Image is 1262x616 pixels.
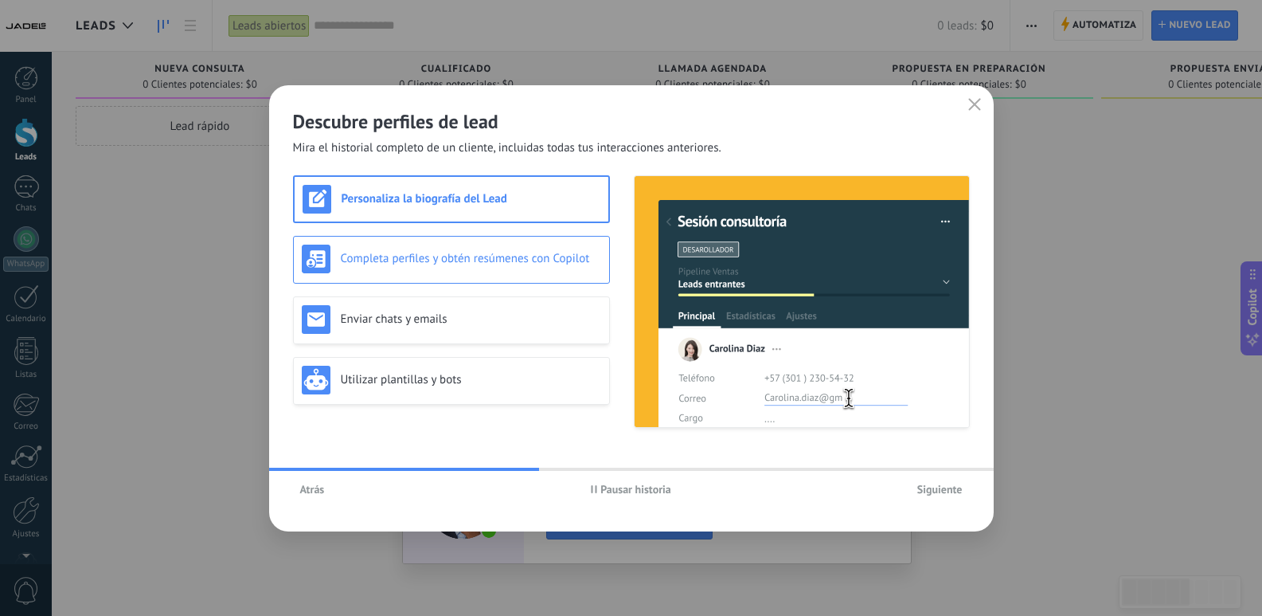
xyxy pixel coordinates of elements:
[341,251,601,266] h3: Completa perfiles y obtén resúmenes con Copilot
[341,372,601,387] h3: Utilizar plantillas y bots
[917,484,963,495] span: Siguiente
[293,477,332,501] button: Atrás
[342,191,600,206] h3: Personaliza la biografía del Lead
[341,312,601,327] h3: Enviar chats y emails
[293,140,721,156] span: Mira el historial completo de un cliente, incluidas todas tus interacciones anteriores.
[910,477,970,501] button: Siguiente
[584,477,678,501] button: Pausar historia
[600,484,671,495] span: Pausar historia
[300,484,325,495] span: Atrás
[293,109,970,134] h2: Descubre perfiles de lead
